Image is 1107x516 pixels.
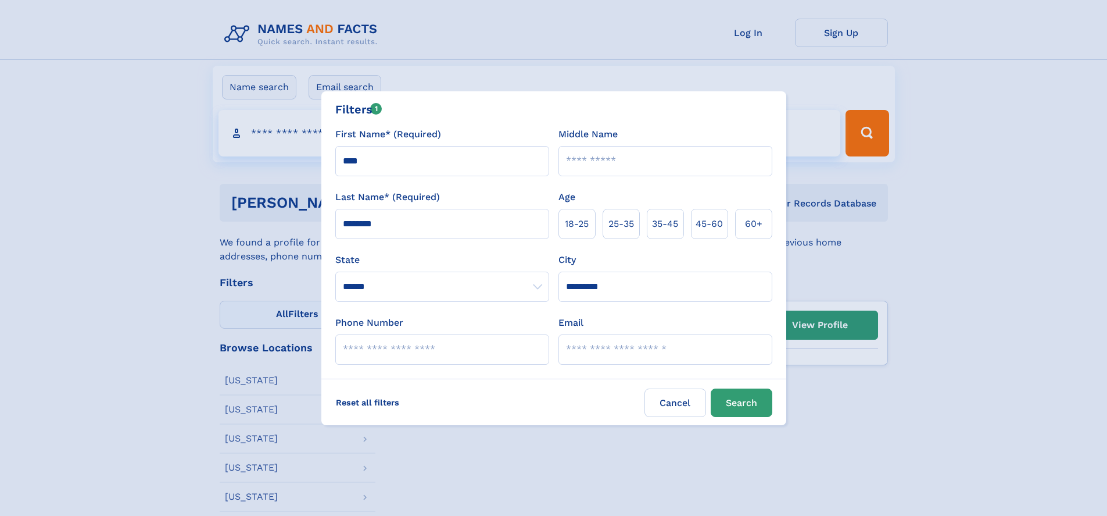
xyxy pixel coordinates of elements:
[558,316,583,330] label: Email
[335,190,440,204] label: Last Name* (Required)
[335,127,441,141] label: First Name* (Required)
[696,217,723,231] span: 45‑60
[335,101,382,118] div: Filters
[644,389,706,417] label: Cancel
[328,389,407,417] label: Reset all filters
[608,217,634,231] span: 25‑35
[558,190,575,204] label: Age
[652,217,678,231] span: 35‑45
[565,217,589,231] span: 18‑25
[711,389,772,417] button: Search
[745,217,762,231] span: 60+
[558,253,576,267] label: City
[558,127,618,141] label: Middle Name
[335,253,549,267] label: State
[335,316,403,330] label: Phone Number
